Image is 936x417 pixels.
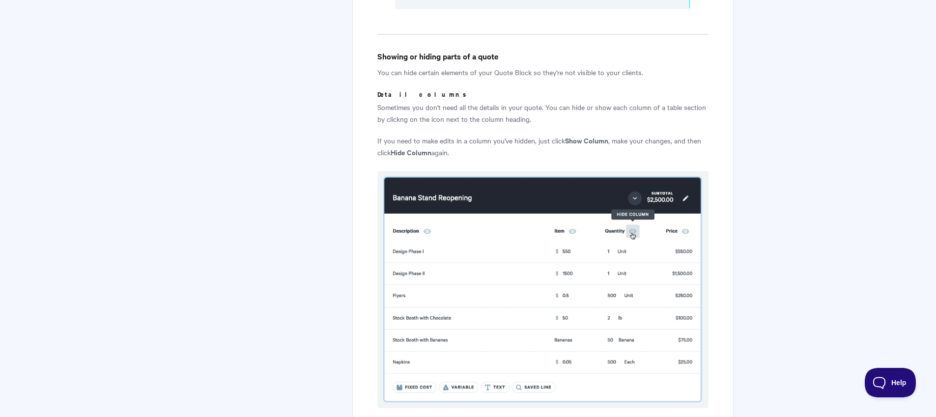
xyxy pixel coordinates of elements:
h4: Showing or hiding parts of a quote [377,50,708,62]
img: file-QplTheWgB3.gif [377,171,708,408]
strong: Show Column [565,135,608,145]
strong: Detail columns [377,89,466,99]
p: You can hide certain elements of your Quote Block so they're not visible to your clients. [377,66,708,78]
p: If you need to make edits in a column you've hidden, just click , make your changes, and then cli... [377,135,708,158]
strong: Hide Column [391,147,431,157]
iframe: Toggle Customer Support [865,368,916,397]
p: Sometimes you don't need all the details in your quote. You can hide or show each column of a tab... [377,101,708,125]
